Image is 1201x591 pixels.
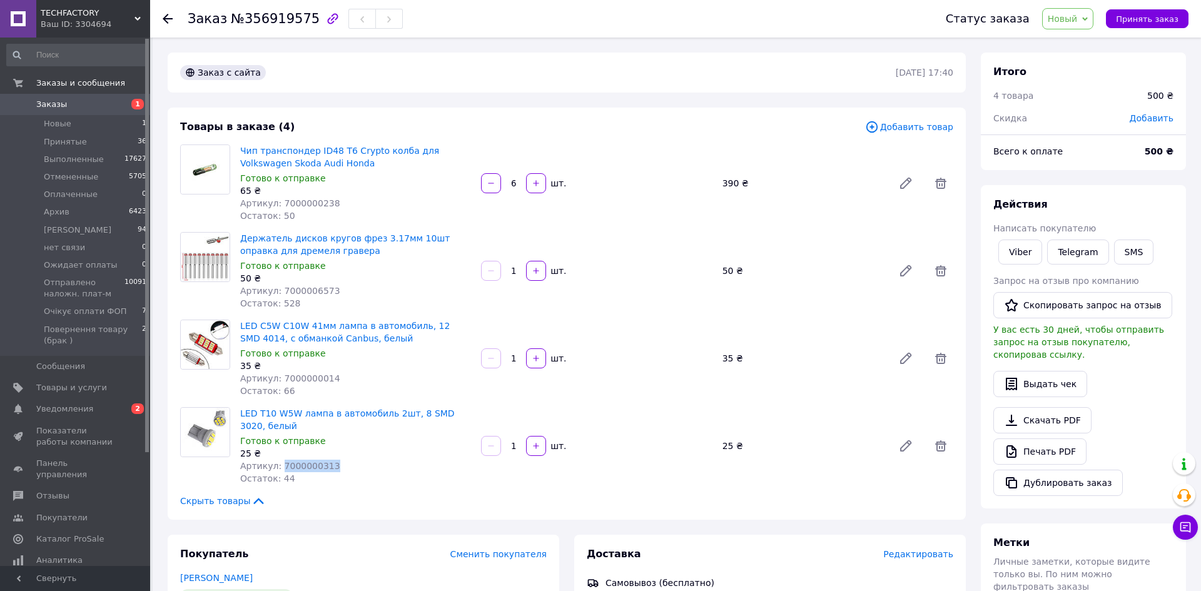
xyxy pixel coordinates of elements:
[142,189,146,200] span: 0
[36,403,93,415] span: Уведомления
[1116,14,1178,24] span: Принять заказ
[993,91,1033,101] span: 4 товара
[547,265,567,277] div: шт.
[138,136,146,148] span: 36
[240,233,450,256] a: Держатель дисков кругов фрез 3.17мм 10шт оправка для дремеля гравера
[240,286,340,296] span: Артикул: 7000006573
[993,198,1048,210] span: Действия
[893,433,918,458] a: Редактировать
[993,470,1123,496] button: Дублировать заказ
[993,371,1087,397] button: Выдать чек
[36,512,88,523] span: Покупатели
[993,407,1092,433] a: Скачать PDF
[142,306,146,317] span: 7
[240,272,471,285] div: 50 ₴
[240,386,295,396] span: Остаток: 66
[44,189,98,200] span: Оплаченные
[993,113,1027,123] span: Скидка
[240,211,295,221] span: Остаток: 50
[893,346,918,371] a: Редактировать
[129,171,146,183] span: 5705
[180,495,266,507] span: Скрыть товары
[946,13,1030,25] div: Статус заказа
[142,260,146,271] span: 0
[44,206,69,218] span: Архив
[6,44,148,66] input: Поиск
[893,258,918,283] a: Редактировать
[883,549,953,559] span: Редактировать
[1147,89,1173,102] div: 500 ₴
[124,154,146,165] span: 17627
[240,447,471,460] div: 25 ₴
[142,242,146,253] span: 0
[44,225,111,236] span: [PERSON_NAME]
[240,373,340,383] span: Артикул: 7000000014
[993,223,1096,233] span: Написать покупателю
[142,324,146,346] span: 2
[717,437,888,455] div: 25 ₴
[180,573,253,583] a: [PERSON_NAME]
[1106,9,1188,28] button: Принять заказ
[240,360,471,372] div: 35 ₴
[36,361,85,372] span: Сообщения
[602,577,717,589] div: Самовывоз (бесплатно)
[44,171,98,183] span: Отмененные
[36,555,83,566] span: Аналитика
[865,120,953,134] span: Добавить товар
[124,277,146,300] span: 10091
[180,65,266,80] div: Заказ с сайта
[928,433,953,458] span: Удалить
[998,240,1042,265] a: Viber
[240,461,340,471] span: Артикул: 7000000313
[180,121,295,133] span: Товары в заказе (4)
[138,225,146,236] span: 94
[36,490,69,502] span: Отзывы
[44,277,124,300] span: Отправлено наложн. плат-м
[1130,113,1173,123] span: Добавить
[717,262,888,280] div: 50 ₴
[240,348,326,358] span: Готово к отправке
[993,325,1164,360] span: У вас есть 30 дней, чтобы отправить запрос на отзыв покупателю, скопировав ссылку.
[129,206,146,218] span: 6423
[240,146,439,168] a: Чип транспондер ID48 T6 Crypto колба для Volkswagen Skoda Audi Honda
[188,11,227,26] span: Заказ
[993,146,1063,156] span: Всего к оплате
[44,118,71,129] span: Новые
[240,261,326,271] span: Готово к отправке
[993,66,1026,78] span: Итого
[1145,146,1173,156] b: 500 ₴
[36,533,104,545] span: Каталог ProSale
[240,184,471,197] div: 65 ₴
[163,13,173,25] div: Вернуться назад
[928,258,953,283] span: Удалить
[1114,240,1154,265] button: SMS
[896,68,953,78] time: [DATE] 17:40
[181,408,230,457] img: LED T10 W5W лампа в автомобиль 2шт, 8 SMD 3020, белый
[36,458,116,480] span: Панель управления
[547,352,567,365] div: шт.
[1173,515,1198,540] button: Чат с покупателем
[240,173,326,183] span: Готово к отправке
[450,549,547,559] span: Сменить покупателя
[893,171,918,196] a: Редактировать
[928,171,953,196] span: Удалить
[547,177,567,189] div: шт.
[717,350,888,367] div: 35 ₴
[993,537,1030,548] span: Метки
[240,473,295,483] span: Остаток: 44
[36,78,125,89] span: Заказы и сообщения
[36,382,107,393] span: Товары и услуги
[928,346,953,371] span: Удалить
[717,174,888,192] div: 390 ₴
[1047,240,1108,265] a: Telegram
[41,19,150,30] div: Ваш ID: 3304694
[44,136,87,148] span: Принятые
[44,324,142,346] span: Повернення товару (брак )
[41,8,134,19] span: TECHFACTORY
[231,11,320,26] span: №356919575
[240,198,340,208] span: Артикул: 7000000238
[44,154,104,165] span: Выполненные
[142,118,146,129] span: 1
[181,145,230,194] img: Чип транспондер ID48 T6 Crypto колба для Volkswagen Skoda Audi Honda
[240,321,450,343] a: LED C5W C10W 41мм лампа в автомобиль, 12 SMD 4014, с обманкой Canbus, белый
